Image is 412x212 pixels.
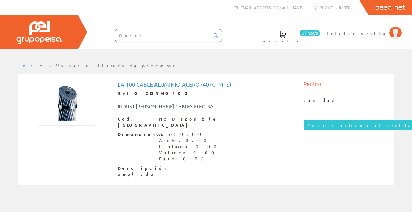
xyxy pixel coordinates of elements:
div: Peso: 0.00 [159,156,220,162]
span: Cod. [GEOGRAPHIC_DATA] [118,116,154,128]
div: Volumen: 0.00 [159,150,220,156]
div: INDUST.[PERSON_NAME] CABLES ELEC. SA [113,103,221,110]
span: Descripción ampliada [118,165,154,177]
div: Profundo: 0.00 [159,144,220,150]
input: Buscar ... [115,29,210,42]
strong: 0 CONM0102 [134,91,187,96]
img: Grupo Peisa [16,21,62,44]
div: Ref. [118,91,295,97]
img: Foto artículo La-100 Cable Aluminio-Acero (407g_mts) (182.18390804598x150) [39,80,94,126]
span: Pedido actual [262,38,303,44]
span: 0 línea/s [300,30,320,36]
a: Inicio [18,63,44,68]
a: Volver al listado de productos [56,63,177,68]
div: Pedido [304,80,387,91]
span: [EMAIL_ADDRESS][DOMAIN_NAME] [239,5,303,10]
a: Iniciar sesión [327,25,402,31]
div: No Disponible [159,116,217,122]
span: Dimensiones [118,131,154,137]
span: [PHONE_NUMBER] [318,5,352,10]
span: Iniciar sesión [327,30,386,37]
label: Cantidad [304,97,336,103]
h1: La-100 Cable Aluminio-Acero (407g_mts) [118,81,295,87]
div: Ancho: 0.00 [159,137,220,144]
div: Alto: 0.00 [159,131,220,137]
